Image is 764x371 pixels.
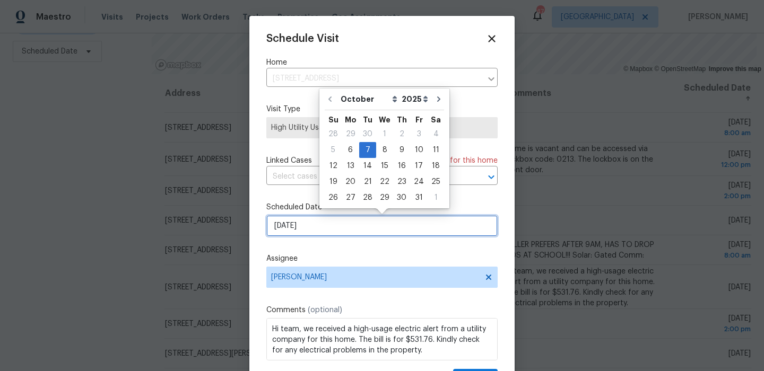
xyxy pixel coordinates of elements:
[410,127,428,142] div: 3
[376,126,393,142] div: Wed Oct 01 2025
[266,305,498,315] label: Comments
[376,174,393,190] div: Wed Oct 22 2025
[342,142,359,158] div: Mon Oct 06 2025
[271,273,479,281] span: [PERSON_NAME]
[359,127,376,142] div: 30
[376,190,393,205] div: 29
[410,190,428,205] div: 31
[325,174,342,190] div: Sun Oct 19 2025
[342,126,359,142] div: Mon Sep 29 2025
[376,158,393,174] div: Wed Oct 15 2025
[266,169,468,185] input: Select cases
[484,170,499,184] button: Open
[393,174,410,190] div: Thu Oct 23 2025
[266,253,498,264] label: Assignee
[393,190,410,205] div: 30
[399,91,431,107] select: Year
[393,190,410,206] div: Thu Oct 30 2025
[393,143,410,157] div: 9
[266,33,339,44] span: Schedule Visit
[322,89,338,110] button: Go to previous month
[428,126,444,142] div: Sat Oct 04 2025
[359,174,376,189] div: 21
[428,143,444,157] div: 11
[428,190,444,206] div: Sat Nov 01 2025
[359,190,376,206] div: Tue Oct 28 2025
[410,158,428,173] div: 17
[410,190,428,206] div: Fri Oct 31 2025
[359,190,376,205] div: 28
[359,142,376,158] div: Tue Oct 07 2025
[393,127,410,142] div: 2
[325,174,342,189] div: 19
[410,174,428,190] div: Fri Oct 24 2025
[486,33,498,45] span: Close
[342,127,359,142] div: 29
[428,142,444,158] div: Sat Oct 11 2025
[359,174,376,190] div: Tue Oct 21 2025
[393,142,410,158] div: Thu Oct 09 2025
[342,174,359,189] div: 20
[428,158,444,174] div: Sat Oct 18 2025
[379,116,390,123] abbr: Wednesday
[359,158,376,173] div: 14
[393,158,410,173] div: 16
[359,126,376,142] div: Tue Sep 30 2025
[338,91,399,107] select: Month
[410,142,428,158] div: Fri Oct 10 2025
[266,202,498,213] label: Scheduled Date
[325,142,342,158] div: Sun Oct 05 2025
[342,158,359,174] div: Mon Oct 13 2025
[325,158,342,173] div: 12
[342,143,359,157] div: 6
[376,174,393,189] div: 22
[266,57,498,68] label: Home
[376,158,393,173] div: 15
[428,174,444,189] div: 25
[376,127,393,142] div: 1
[325,158,342,174] div: Sun Oct 12 2025
[325,190,342,205] div: 26
[325,126,342,142] div: Sun Sep 28 2025
[359,143,376,157] div: 7
[393,126,410,142] div: Thu Oct 02 2025
[410,174,428,189] div: 24
[266,215,498,236] input: M/D/YYYY
[410,126,428,142] div: Fri Oct 03 2025
[428,127,444,142] div: 4
[393,174,410,189] div: 23
[393,158,410,174] div: Thu Oct 16 2025
[431,89,447,110] button: Go to next month
[376,143,393,157] div: 8
[359,158,376,174] div: Tue Oct 14 2025
[325,127,342,142] div: 28
[431,116,441,123] abbr: Saturday
[342,158,359,173] div: 13
[266,318,498,360] textarea: Hi team, we received a high-usage electric alert from a utility company for this home. The bill i...
[266,104,498,114] label: Visit Type
[363,116,372,123] abbr: Tuesday
[342,190,359,205] div: 27
[325,190,342,206] div: Sun Oct 26 2025
[428,190,444,205] div: 1
[428,158,444,173] div: 18
[428,174,444,190] div: Sat Oct 25 2025
[342,174,359,190] div: Mon Oct 20 2025
[266,155,312,166] span: Linked Cases
[325,143,342,157] div: 5
[410,158,428,174] div: Fri Oct 17 2025
[345,116,357,123] abbr: Monday
[376,190,393,206] div: Wed Oct 29 2025
[415,116,423,123] abbr: Friday
[271,122,493,133] span: High Utility Usage
[308,306,342,314] span: (optional)
[410,143,428,157] div: 10
[342,190,359,206] div: Mon Oct 27 2025
[376,142,393,158] div: Wed Oct 08 2025
[266,70,482,87] input: Enter in an address
[328,116,338,123] abbr: Sunday
[397,116,407,123] abbr: Thursday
